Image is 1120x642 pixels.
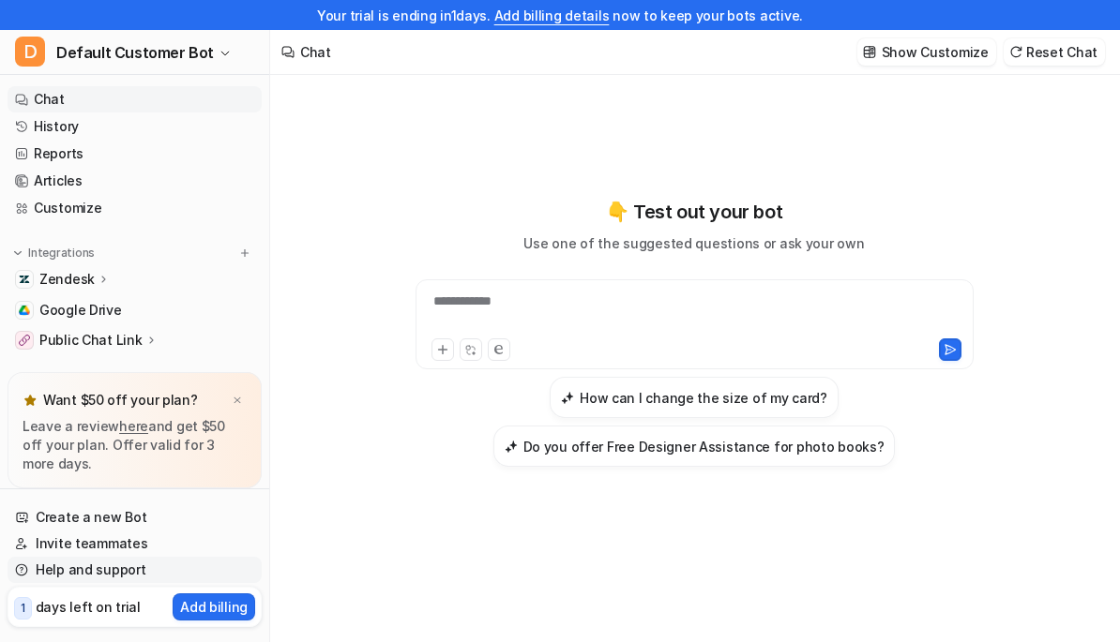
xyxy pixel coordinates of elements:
[23,417,247,473] p: Leave a review and get $50 off your plan. Offer valid for 3 more days.
[300,42,331,62] div: Chat
[606,198,782,226] p: 👇 Test out your bot
[8,195,262,221] a: Customize
[1004,38,1105,66] button: Reset Chat
[232,395,243,407] img: x
[39,301,122,320] span: Google Drive
[23,393,38,408] img: star
[8,557,262,583] a: Help and support
[8,86,262,112] a: Chat
[19,305,30,316] img: Google Drive
[11,246,24,260] img: expand menu
[857,38,996,66] button: Show Customize
[580,388,827,408] h3: How can I change the size of my card?
[19,335,30,346] img: Public Chat Link
[19,274,30,285] img: Zendesk
[1009,45,1022,59] img: reset
[8,141,262,167] a: Reports
[39,270,95,289] p: Zendesk
[8,297,262,323] a: Google DriveGoogle Drive
[863,45,876,59] img: customize
[8,244,100,262] button: Integrations
[238,246,251,260] img: menu_add.svg
[39,331,143,350] p: Public Chat Link
[180,597,248,617] p: Add billing
[28,246,95,261] p: Integrations
[119,418,148,434] a: here
[523,437,885,456] h3: Do you offer Free Designer Assistance for photo books?
[39,356,254,386] span: Explore all integrations
[8,168,262,194] a: Articles
[505,440,518,454] img: Do you offer Free Designer Assistance for photo books?
[882,42,989,62] p: Show Customize
[561,391,574,405] img: How can I change the size of my card?
[173,593,255,620] button: Add billing
[8,113,262,140] a: History
[36,597,141,617] p: days left on trial
[493,426,896,467] button: Do you offer Free Designer Assistance for photo books?Do you offer Free Designer Assistance for p...
[8,530,262,557] a: Invite teammates
[21,600,25,617] p: 1
[15,37,45,67] span: D
[494,7,610,23] a: Add billing details
[523,233,864,253] p: Use one of the suggested questions or ask your own
[550,377,839,418] button: How can I change the size of my card?How can I change the size of my card?
[43,391,198,410] p: Want $50 off your plan?
[8,504,262,530] a: Create a new Bot
[56,39,214,66] span: Default Customer Bot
